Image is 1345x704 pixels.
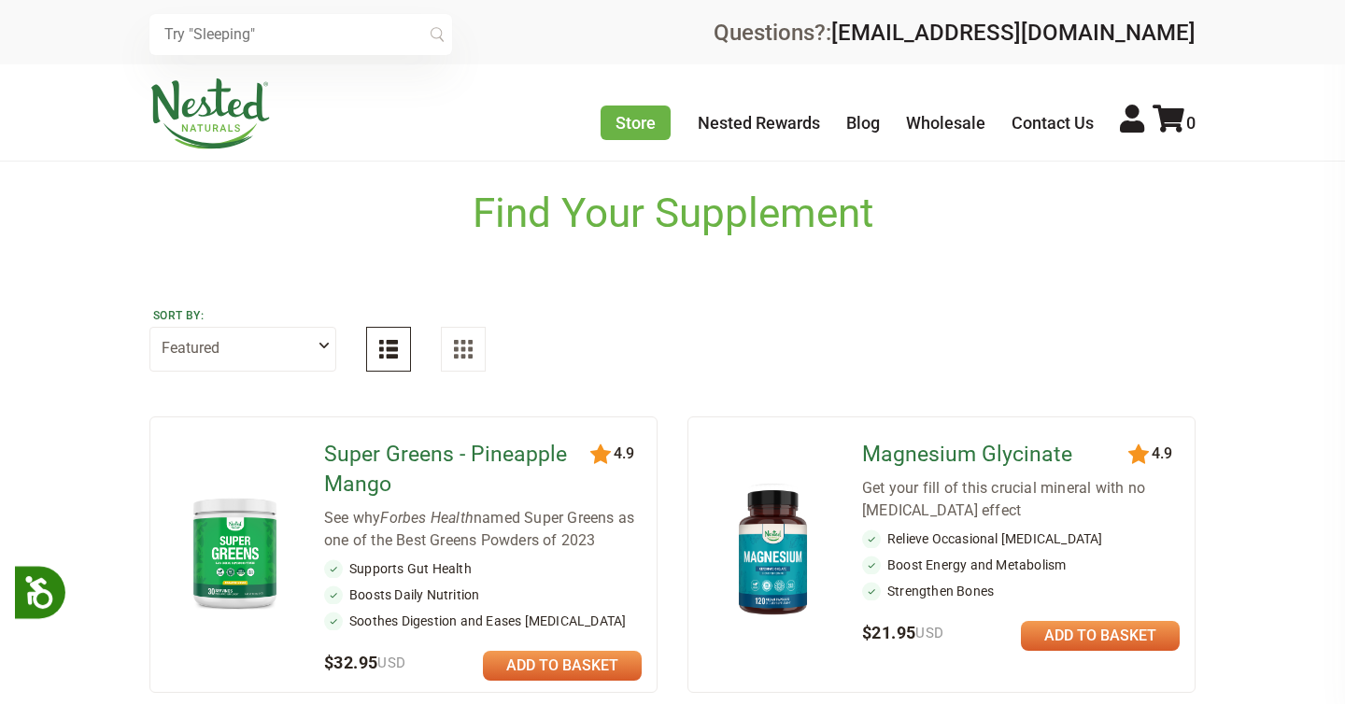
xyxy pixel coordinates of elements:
a: Magnesium Glycinate [862,440,1132,470]
div: See why named Super Greens as one of the Best Greens Powders of 2023 [324,507,642,552]
div: Questions?: [714,21,1196,44]
div: Get your fill of this crucial mineral with no [MEDICAL_DATA] effect [862,477,1180,522]
h1: Find Your Supplement [473,190,873,237]
a: Wholesale [906,113,985,133]
span: USD [377,655,405,671]
label: Sort by: [153,308,333,323]
span: $21.95 [862,623,944,642]
img: Grid [454,340,473,359]
li: Boost Energy and Metabolism [862,556,1180,574]
a: Store [601,106,671,140]
a: Nested Rewards [698,113,820,133]
a: Blog [846,113,880,133]
img: List [379,340,398,359]
li: Boosts Daily Nutrition [324,585,642,604]
li: Soothes Digestion and Eases [MEDICAL_DATA] [324,612,642,630]
li: Relieve Occasional [MEDICAL_DATA] [862,529,1180,548]
a: 0 [1153,113,1196,133]
span: USD [915,625,943,641]
em: Forbes Health [380,509,474,527]
img: Magnesium Glycinate [718,481,828,624]
a: Super Greens - Pineapple Mango [324,440,594,500]
a: Contact Us [1012,113,1094,133]
li: Strengthen Bones [862,582,1180,600]
img: Nested Naturals [149,78,271,149]
span: 0 [1186,113,1196,133]
li: Supports Gut Health [324,559,642,578]
a: [EMAIL_ADDRESS][DOMAIN_NAME] [831,20,1196,46]
img: Super Greens - Pineapple Mango [180,489,290,615]
span: $32.95 [324,653,406,672]
input: Try "Sleeping" [149,14,452,55]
